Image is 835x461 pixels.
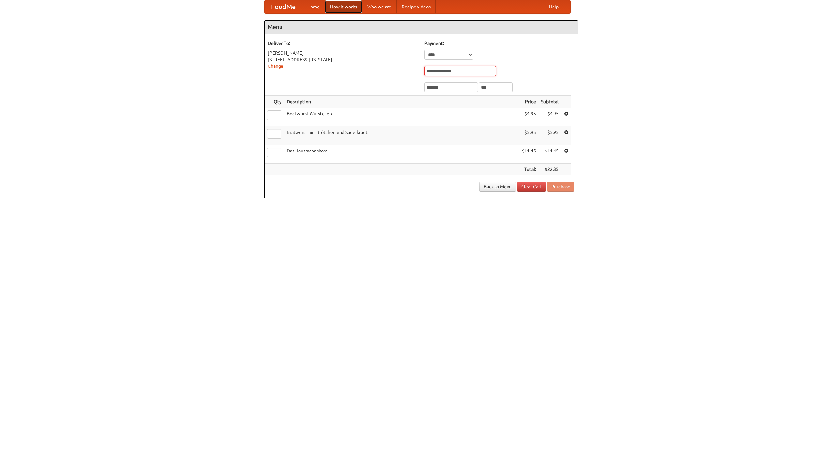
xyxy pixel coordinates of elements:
[265,21,578,34] h4: Menu
[268,56,418,63] div: [STREET_ADDRESS][US_STATE]
[519,96,539,108] th: Price
[519,145,539,164] td: $11.45
[519,164,539,176] th: Total:
[539,108,561,126] td: $4.95
[265,0,302,13] a: FoodMe
[519,126,539,145] td: $5.95
[284,145,519,164] td: Das Hausmannskost
[268,40,418,47] h5: Deliver To:
[519,108,539,126] td: $4.95
[397,0,436,13] a: Recipe videos
[268,64,283,69] a: Change
[539,145,561,164] td: $11.45
[362,0,397,13] a: Who we are
[284,126,519,145] td: Bratwurst mit Brötchen und Sauerkraut
[325,0,362,13] a: How it works
[268,50,418,56] div: [PERSON_NAME]
[284,108,519,126] td: Bockwurst Würstchen
[479,182,516,192] a: Back to Menu
[284,96,519,108] th: Description
[265,96,284,108] th: Qty
[424,40,574,47] h5: Payment:
[539,126,561,145] td: $5.95
[302,0,325,13] a: Home
[517,182,546,192] a: Clear Cart
[547,182,574,192] button: Purchase
[539,164,561,176] th: $22.35
[539,96,561,108] th: Subtotal
[544,0,564,13] a: Help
